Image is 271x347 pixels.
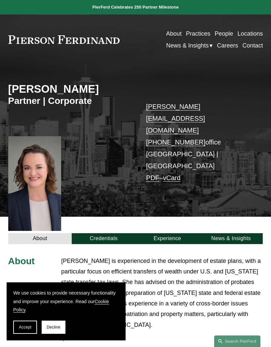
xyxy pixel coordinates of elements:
a: About [166,28,182,40]
a: People [215,28,233,40]
a: Practices [186,28,211,40]
a: Locations [238,28,263,40]
a: Credentials [72,233,135,244]
button: Accept [13,321,37,334]
a: [PHONE_NUMBER] [146,139,205,146]
a: folder dropdown [166,40,213,51]
span: News & Insights [166,40,209,51]
a: News & Insights [199,233,263,244]
button: Read More [61,330,263,347]
section: Cookie banner [7,282,126,340]
span: Decline [47,325,60,330]
span: About [8,256,35,266]
a: About [8,233,72,244]
a: Contact [243,40,263,51]
a: PDF [146,174,159,181]
h3: Partner | Corporate [8,95,135,107]
h2: [PERSON_NAME] [8,82,135,96]
span: Read More [66,335,263,342]
button: Decline [42,321,65,334]
p: office [GEOGRAPHIC_DATA] | [GEOGRAPHIC_DATA] – [146,101,252,184]
p: [PERSON_NAME] is experienced in the development of estate plans, with a particular focus on effic... [61,256,263,330]
a: vCard [163,174,180,181]
p: We use cookies to provide necessary functionality and improve your experience. Read our . [13,289,119,314]
a: Cookie Policy [13,299,109,312]
a: Search this site [214,335,260,347]
a: [PERSON_NAME][EMAIL_ADDRESS][DOMAIN_NAME] [146,103,205,134]
a: Experience [135,233,199,244]
span: Accept [19,325,31,330]
a: Careers [217,40,238,51]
